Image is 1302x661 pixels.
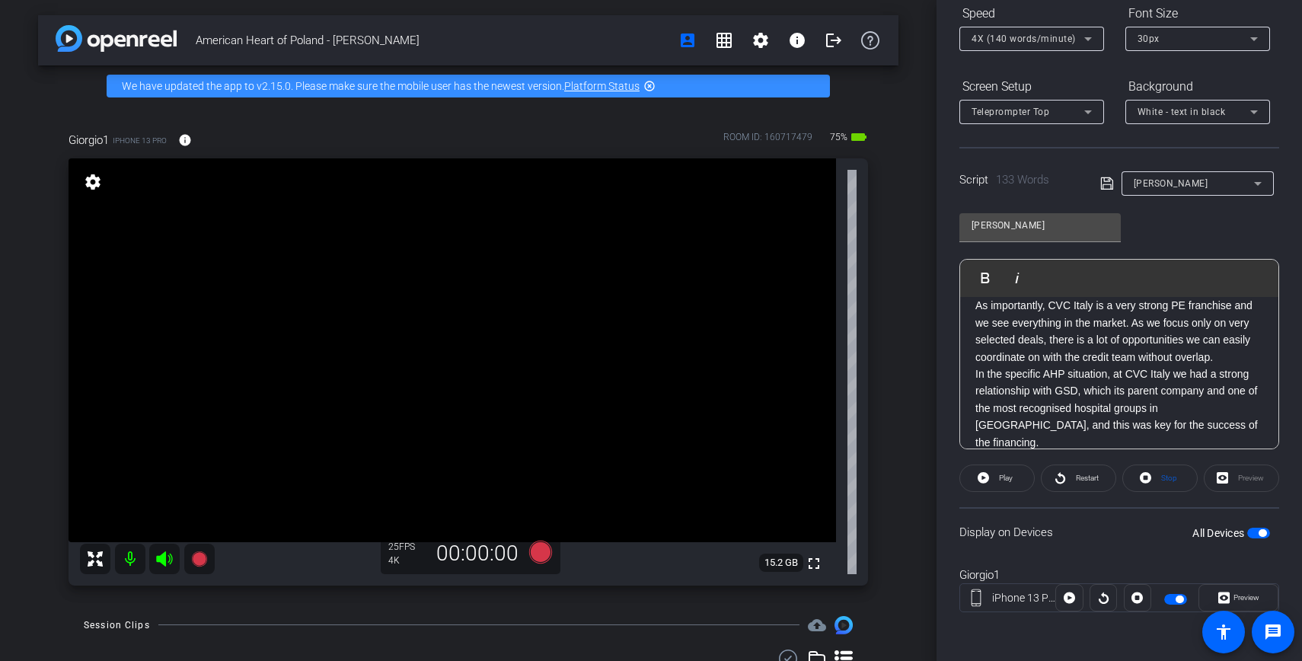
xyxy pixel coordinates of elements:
[825,31,843,49] mat-icon: logout
[972,107,1049,117] span: Teleprompter Top
[959,1,1104,27] div: Speed
[850,128,868,146] mat-icon: battery_std
[1122,465,1198,492] button: Stop
[992,590,1056,606] div: iPhone 13 Pro
[828,125,850,149] span: 75%
[1125,1,1270,27] div: Font Size
[1161,474,1177,482] span: Stop
[388,541,426,553] div: 25
[426,541,528,567] div: 00:00:00
[752,31,770,49] mat-icon: settings
[56,25,177,52] img: app-logo
[84,618,150,633] div: Session Clips
[1192,525,1247,541] label: All Devices
[972,216,1109,235] input: Title
[723,130,812,152] div: ROOM ID: 160717479
[959,567,1279,584] div: Giorgio1
[196,25,669,56] span: American Heart of Poland - [PERSON_NAME]
[69,132,109,148] span: Giorgio1
[808,616,826,634] span: Destinations for your clips
[1041,465,1116,492] button: Restart
[972,34,1076,44] span: 4X (140 words/minute)
[678,31,697,49] mat-icon: account_box
[564,80,640,92] a: Platform Status
[959,507,1279,557] div: Display on Devices
[643,80,656,92] mat-icon: highlight_off
[788,31,806,49] mat-icon: info
[178,133,192,147] mat-icon: info
[959,465,1035,492] button: Play
[113,135,167,146] span: iPhone 13 Pro
[1214,623,1233,641] mat-icon: accessibility
[1003,263,1032,293] button: Italic (⌘I)
[1134,178,1208,189] span: [PERSON_NAME]
[715,31,733,49] mat-icon: grid_on
[975,368,1258,449] span: In the specific AHP situation, at CVC Italy we had a strong relationship with GSD, which its pare...
[959,74,1104,100] div: Screen Setup
[1076,474,1099,482] span: Restart
[388,554,426,567] div: 4K
[971,263,1000,293] button: Bold (⌘B)
[82,173,104,191] mat-icon: settings
[834,616,853,634] img: Session clips
[805,554,823,573] mat-icon: fullscreen
[1198,584,1278,612] button: Preview
[399,541,415,552] span: FPS
[996,173,1049,187] span: 133 Words
[1264,623,1282,641] mat-icon: message
[1138,107,1226,117] span: White - text in black
[1233,593,1259,602] span: Preview
[975,299,1253,362] span: As importantly, CVC Italy is a very strong PE franchise and we see everything in the market. As w...
[107,75,830,97] div: We have updated the app to v2.15.0. Please make sure the mobile user has the newest version.
[1138,34,1160,44] span: 30px
[759,554,803,572] span: 15.2 GB
[959,171,1079,189] div: Script
[1125,74,1270,100] div: Background
[808,616,826,634] mat-icon: cloud_upload
[999,474,1013,482] span: Play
